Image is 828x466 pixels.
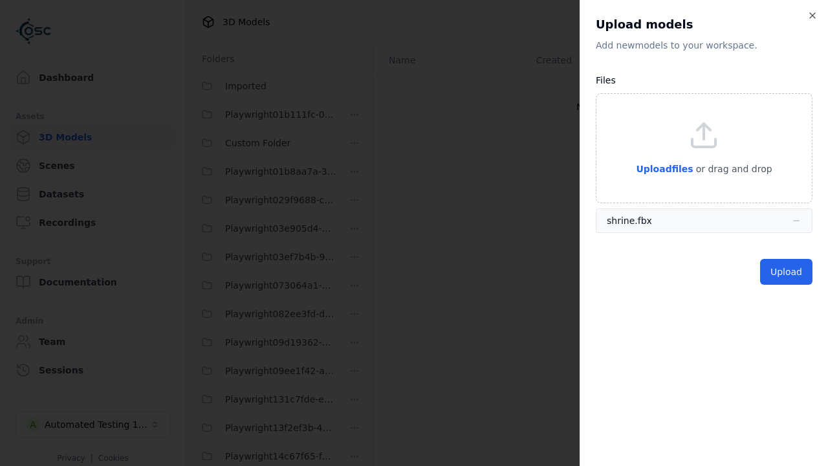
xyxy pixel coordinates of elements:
[636,164,693,174] span: Upload files
[607,214,652,227] div: shrine.fbx
[596,16,812,34] h2: Upload models
[596,39,812,52] p: Add new model s to your workspace.
[596,75,616,85] label: Files
[693,161,772,177] p: or drag and drop
[760,259,812,285] button: Upload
